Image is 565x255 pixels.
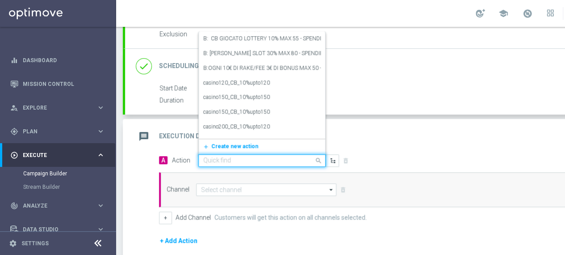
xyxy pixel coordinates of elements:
label: B: [PERSON_NAME] SLOT 30% MAX 80 - SPENDIBILE SU TUTTO (INBOX+DEM) [203,50,393,57]
label: casino200_CB_10%upto120 [203,123,270,131]
label: Exclusion [159,30,230,38]
i: keyboard_arrow_right [96,127,105,136]
i: message [136,128,152,144]
label: Customers will get this action on all channels selected. [214,214,367,221]
div: casino150_CB_10%upto150 [203,90,321,105]
span: Analyze [23,203,96,208]
div: B: CB PERSO SLOT 30% MAX 80 - SPENDIBILE SU TUTTO (INBOX+DEM) [203,46,321,61]
button: equalizer Dashboard [10,57,105,64]
span: A [159,156,167,164]
label: casino150_CB_10%upto150 [203,108,270,116]
button: add_newCreate new action [199,141,322,152]
label: Action [172,157,190,164]
i: add_new [203,144,211,150]
h2: Scheduling [159,62,199,70]
span: Plan [23,129,96,134]
div: casino200_CB_10%upto160 [203,134,321,149]
span: Explore [23,105,96,110]
div: Stream Builder [23,180,115,194]
label: B:OGNI 10€ DI RAKE/FEE 3€ DI BONUS MAX 50 - SPENDIBILE SU TUTTO (INBOX +DEM) [203,64,415,72]
label: Start Date [159,85,230,93]
span: school [498,8,508,18]
i: keyboard_arrow_right [96,225,105,234]
button: Data Studio keyboard_arrow_right [10,226,105,233]
div: Explore [10,104,96,112]
button: + Add Action [159,235,198,246]
label: Duration [159,97,230,105]
i: equalizer [10,56,18,64]
div: B:OGNI 10€ DI RAKE/FEE 3€ DI BONUS MAX 50 - SPENDIBILE SU TUTTO (INBOX +DEM) [203,61,321,76]
i: settings [9,239,17,247]
div: Data Studio [10,225,96,234]
ng-dropdown-panel: Options list [198,31,326,154]
i: track_changes [10,202,18,210]
input: Select channel [196,183,336,196]
span: Create new action [211,143,258,149]
div: Plan [10,127,96,136]
i: arrow_drop_down [327,184,336,195]
button: person_search Explore keyboard_arrow_right [10,104,105,111]
i: person_search [10,104,18,112]
div: Dashboard [10,48,105,72]
i: keyboard_arrow_right [96,103,105,112]
h2: Execution Details [159,132,221,140]
i: done [136,58,152,74]
label: casino200_CB_10%upto160 [203,138,270,145]
button: Mission Control [10,81,105,88]
div: Execute [10,151,96,159]
a: Stream Builder [23,183,93,191]
button: track_changes Analyze keyboard_arrow_right [10,202,105,209]
label: Add Channel [176,214,211,221]
label: Channel [167,186,189,193]
div: casino200_CB_10%upto120 [203,119,321,134]
label: B: CB GIOCATO LOTTERY 10% MAX 55 - SPENDIBILE 50% LOTTERIE 50% SLOT (INBOX + DEM) [203,35,433,42]
div: casino150_CB_10%upto150 [203,105,321,119]
i: keyboard_arrow_right [96,151,105,159]
a: Dashboard [23,48,105,72]
label: casino150_CB_10%upto150 [203,93,270,101]
i: play_circle_outline [10,151,18,159]
div: Analyze [10,202,96,210]
div: Mission Control [10,72,105,96]
a: Campaign Builder [23,170,93,177]
div: Campaign Builder [23,167,115,180]
div: B: CB GIOCATO LOTTERY 10% MAX 55 - SPENDIBILE 50% LOTTERIE 50% SLOT (INBOX + DEM) [203,31,321,46]
a: Mission Control [23,72,105,96]
button: play_circle_outline Execute keyboard_arrow_right [10,152,105,159]
div: casino120_CB_10%upto120 [203,76,321,90]
i: keyboard_arrow_right [96,201,105,210]
button: + [159,212,172,224]
span: Data Studio [23,227,96,232]
label: casino120_CB_10%upto120 [203,79,270,87]
a: Settings [21,241,49,246]
i: gps_fixed [10,127,18,136]
span: Execute [23,153,96,158]
button: gps_fixed Plan keyboard_arrow_right [10,128,105,135]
